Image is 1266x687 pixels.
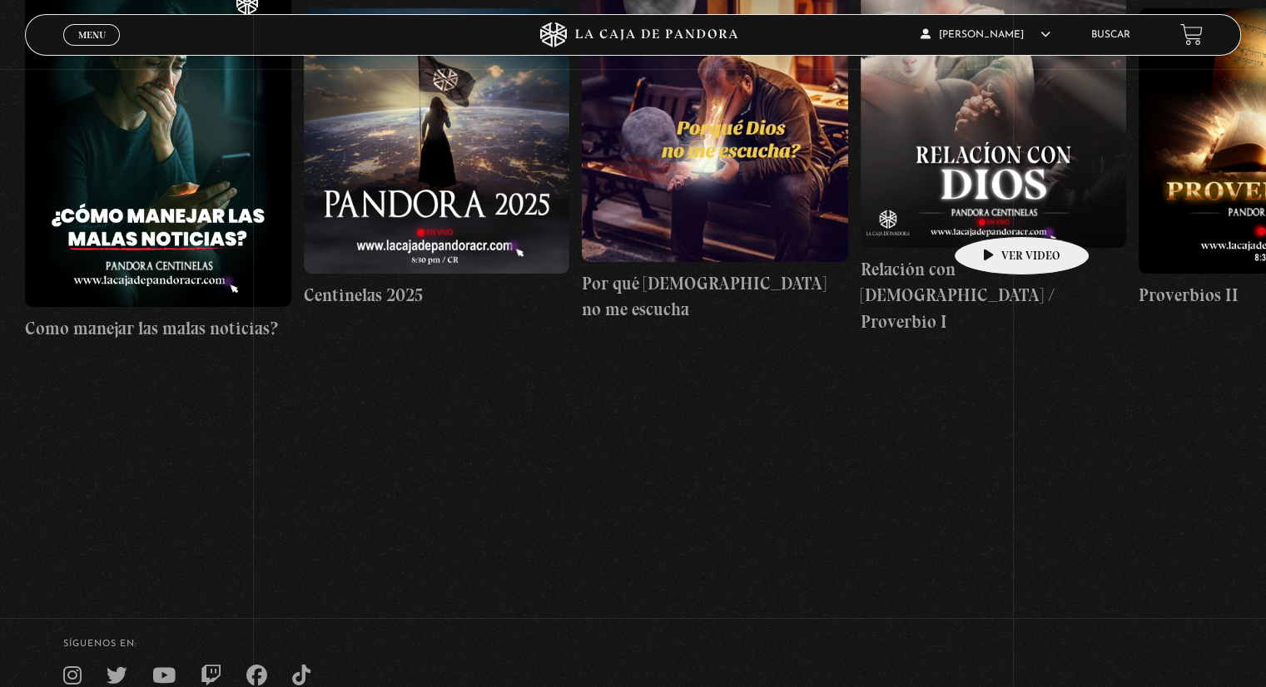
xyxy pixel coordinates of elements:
h4: Por qué [DEMOGRAPHIC_DATA] no me escucha [582,270,847,323]
a: View your shopping cart [1180,23,1203,46]
span: [PERSON_NAME] [921,30,1050,40]
h4: Relación con [DEMOGRAPHIC_DATA] / Proverbio I [861,256,1126,335]
h4: SÍguenos en: [63,640,1203,649]
h4: Como manejar las malas noticias? [25,315,290,342]
h4: Centinelas 2025 [304,282,569,309]
a: Buscar [1091,30,1130,40]
span: Menu [78,30,106,40]
span: Cerrar [72,43,112,55]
